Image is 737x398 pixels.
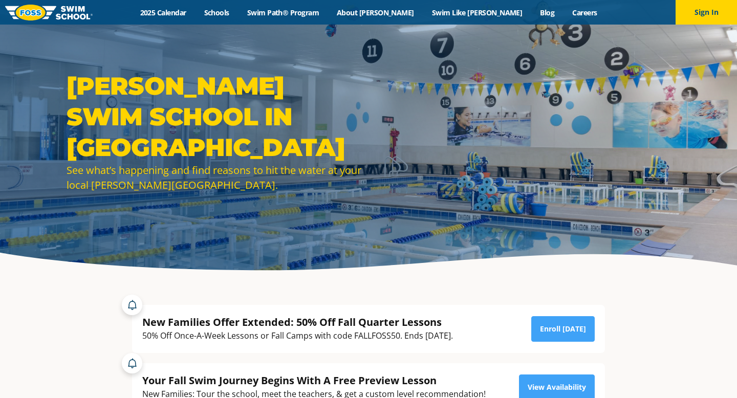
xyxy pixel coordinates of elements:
[142,373,486,387] div: Your Fall Swim Journey Begins With A Free Preview Lesson
[142,315,453,329] div: New Families Offer Extended: 50% Off Fall Quarter Lessons
[531,8,563,17] a: Blog
[238,8,328,17] a: Swim Path® Program
[142,329,453,343] div: 50% Off Once-A-Week Lessons or Fall Camps with code FALLFOSS50. Ends [DATE].
[328,8,423,17] a: About [PERSON_NAME]
[67,71,363,163] h1: [PERSON_NAME] Swim School in [GEOGRAPHIC_DATA]
[195,8,238,17] a: Schools
[563,8,606,17] a: Careers
[5,5,93,20] img: FOSS Swim School Logo
[131,8,195,17] a: 2025 Calendar
[531,316,595,342] a: Enroll [DATE]
[423,8,531,17] a: Swim Like [PERSON_NAME]
[67,163,363,192] div: See what’s happening and find reasons to hit the water at your local [PERSON_NAME][GEOGRAPHIC_DATA].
